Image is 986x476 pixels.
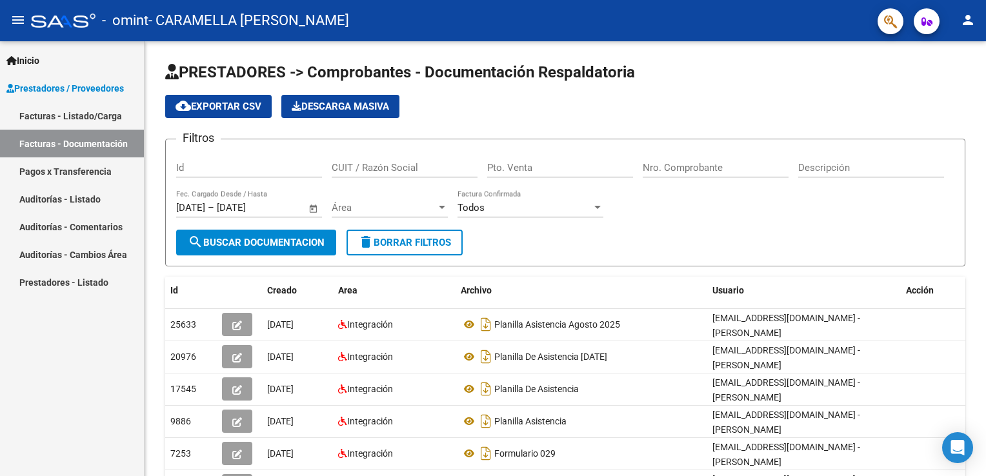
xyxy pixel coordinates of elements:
div: Open Intercom Messenger [942,432,973,463]
span: - omint [102,6,148,35]
span: Inicio [6,54,39,68]
mat-icon: delete [358,234,374,250]
span: Borrar Filtros [358,237,451,248]
span: Formulario 029 [494,448,556,459]
datatable-header-cell: Acción [901,277,965,304]
span: Planilla De Asistencia [494,384,579,394]
span: 25633 [170,319,196,330]
span: Integración [347,448,393,459]
span: Buscar Documentacion [188,237,325,248]
app-download-masive: Descarga masiva de comprobantes (adjuntos) [281,95,399,118]
span: Integración [347,384,393,394]
datatable-header-cell: Creado [262,277,333,304]
span: [EMAIL_ADDRESS][DOMAIN_NAME] - [PERSON_NAME] [712,345,860,370]
mat-icon: search [188,234,203,250]
span: Planilla Asistencia [494,416,567,426]
span: Area [338,285,357,295]
span: Integración [347,319,393,330]
span: [DATE] [267,448,294,459]
span: [EMAIL_ADDRESS][DOMAIN_NAME] - [PERSON_NAME] [712,377,860,402]
span: 7253 [170,448,191,459]
span: Área [332,202,436,213]
i: Descargar documento [478,346,494,367]
mat-icon: cloud_download [176,98,191,114]
span: Planilla Asistencia Agosto 2025 [494,319,620,330]
i: Descargar documento [478,314,494,335]
span: [DATE] [267,384,294,394]
span: Archivo [461,285,492,295]
button: Exportar CSV [165,95,272,118]
span: Prestadores / Proveedores [6,81,124,95]
input: Fecha inicio [176,202,205,213]
span: Integración [347,352,393,362]
span: [DATE] [267,352,294,362]
span: 9886 [170,416,191,426]
span: Creado [267,285,297,295]
i: Descargar documento [478,443,494,464]
span: Planilla De Asistencia [DATE] [494,352,607,362]
span: [DATE] [267,319,294,330]
span: [EMAIL_ADDRESS][DOMAIN_NAME] - [PERSON_NAME] [712,442,860,467]
span: 17545 [170,384,196,394]
button: Open calendar [307,201,321,216]
datatable-header-cell: Id [165,277,217,304]
span: [DATE] [267,416,294,426]
i: Descargar documento [478,379,494,399]
span: Id [170,285,178,295]
span: PRESTADORES -> Comprobantes - Documentación Respaldatoria [165,63,635,81]
button: Buscar Documentacion [176,230,336,255]
span: [EMAIL_ADDRESS][DOMAIN_NAME] - [PERSON_NAME] [712,313,860,338]
h3: Filtros [176,129,221,147]
mat-icon: person [960,12,976,28]
span: - CARAMELLA [PERSON_NAME] [148,6,349,35]
button: Descarga Masiva [281,95,399,118]
span: [EMAIL_ADDRESS][DOMAIN_NAME] - [PERSON_NAME] [712,410,860,435]
datatable-header-cell: Area [333,277,456,304]
span: Usuario [712,285,744,295]
span: Todos [458,202,485,213]
span: 20976 [170,352,196,362]
span: Descarga Masiva [292,101,389,112]
button: Borrar Filtros [347,230,463,255]
input: Fecha fin [217,202,279,213]
datatable-header-cell: Archivo [456,277,707,304]
span: Integración [347,416,393,426]
i: Descargar documento [478,411,494,431]
span: Exportar CSV [176,101,261,112]
datatable-header-cell: Usuario [707,277,901,304]
mat-icon: menu [10,12,26,28]
span: – [208,202,214,213]
span: Acción [906,285,934,295]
